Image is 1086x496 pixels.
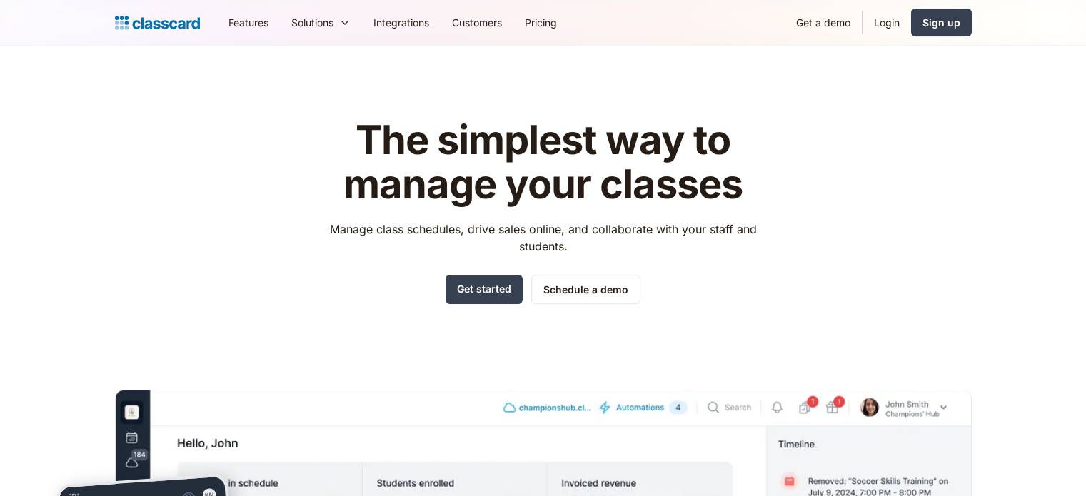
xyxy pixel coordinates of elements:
[316,221,770,255] p: Manage class schedules, drive sales online, and collaborate with your staff and students.
[513,6,568,39] a: Pricing
[785,6,862,39] a: Get a demo
[280,6,362,39] div: Solutions
[115,13,200,33] a: home
[863,6,911,39] a: Login
[531,275,640,304] a: Schedule a demo
[291,15,333,30] div: Solutions
[446,275,523,304] a: Get started
[922,15,960,30] div: Sign up
[362,6,441,39] a: Integrations
[316,118,770,206] h1: The simplest way to manage your classes
[217,6,280,39] a: Features
[441,6,513,39] a: Customers
[911,9,972,36] a: Sign up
